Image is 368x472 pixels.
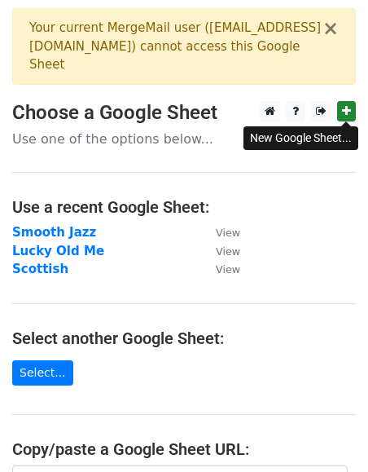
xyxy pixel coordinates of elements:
a: View [199,225,240,240]
a: Smooth Jazz [12,225,96,240]
p: Use one of the options below... [12,130,356,148]
a: View [199,262,240,276]
div: Your current MergeMail user ( [EMAIL_ADDRESS][DOMAIN_NAME] ) cannot access this Google Sheet [29,19,322,74]
div: New Google Sheet... [243,126,358,150]
button: × [322,19,339,38]
a: Select... [12,360,73,386]
h4: Use a recent Google Sheet: [12,197,356,217]
a: Scottish [12,262,68,276]
small: View [216,245,240,258]
h4: Select another Google Sheet: [12,329,356,348]
a: View [199,244,240,258]
iframe: Chat Widget [287,394,368,472]
h3: Choose a Google Sheet [12,101,356,125]
small: View [216,227,240,239]
small: View [216,263,240,276]
a: Lucky Old Me [12,244,104,258]
h4: Copy/paste a Google Sheet URL: [12,439,356,459]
